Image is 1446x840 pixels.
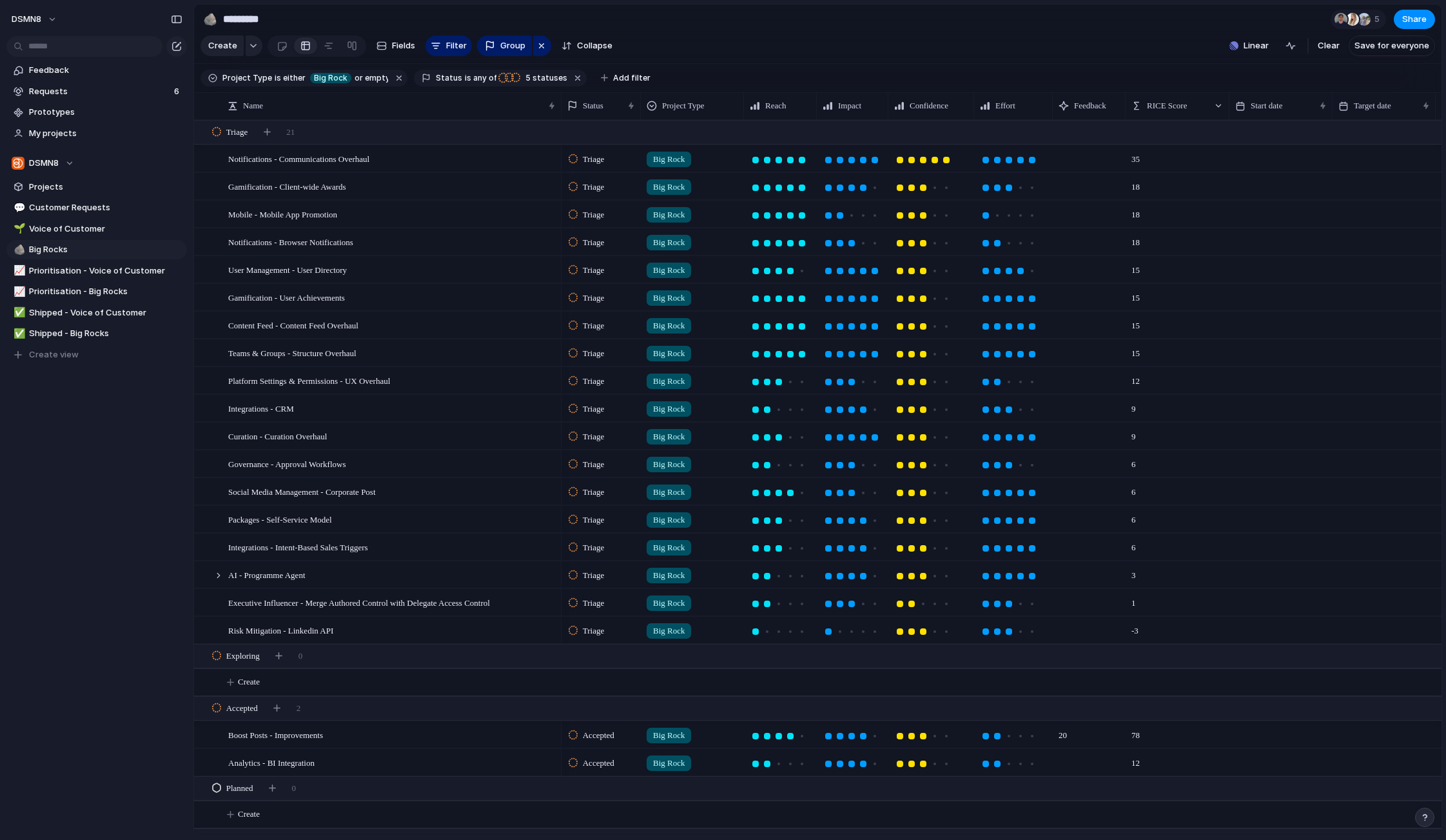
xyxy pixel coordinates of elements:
button: 💬 [12,201,24,214]
a: My projects [6,124,187,143]
span: Curation - Curation Overhaul [228,428,327,443]
span: 15 [1126,285,1145,305]
span: Accepted [583,757,614,770]
span: Create [238,675,260,688]
span: Triage [583,597,604,610]
span: Teams & Groups - Structure Overhaul [228,345,357,360]
button: 5 statuses [498,71,570,85]
span: Impact [838,99,861,112]
span: Prototypes [29,106,182,119]
button: Clear [1313,35,1345,56]
span: 18 [1126,174,1145,194]
span: Boost Posts - Improvements [228,727,323,742]
button: Save for everyone [1349,35,1435,56]
span: 20 [1053,722,1072,742]
span: Fields [392,39,415,52]
span: Big Rock [653,347,685,360]
span: Shipped - Voice of Customer [29,306,182,319]
span: 3 [1126,562,1141,582]
span: 5 [522,73,532,83]
div: 📈Prioritisation - Big Rocks [6,282,187,301]
span: Triage [583,569,604,582]
span: Gamification - Client-wide Awards [228,179,346,194]
span: 15 [1126,312,1145,332]
span: Governance - Approval Workflows [228,456,346,471]
button: 🪨 [12,243,24,256]
span: Triage [583,319,604,332]
span: Prioritisation - Big Rocks [29,285,182,298]
span: Projects [29,181,182,194]
button: isany of [462,71,499,85]
a: ✅Shipped - Big Rocks [6,324,187,343]
span: Prioritisation - Voice of Customer [29,265,182,277]
span: Big Rock [653,541,685,554]
a: Projects [6,177,187,197]
span: DSMN8 [12,13,41,26]
span: Triage [583,403,604,415]
span: 5 [1374,13,1383,26]
span: 2 [297,702,301,715]
span: Integrations - Intent-Based Sales Triggers [228,539,368,554]
button: Group [477,35,532,56]
span: Big Rock [653,569,685,582]
div: ✅Shipped - Voice of Customer [6,303,187,323]
span: 15 [1126,257,1145,277]
div: ✅ [14,305,23,320]
span: Triage [583,430,604,443]
span: Triage [583,292,604,305]
span: Big Rocks [29,243,182,256]
span: Gamification - User Achievements [228,290,345,305]
button: Linear [1224,36,1274,55]
span: 0 [298,650,303,663]
span: Analytics - BI Integration [228,755,315,770]
span: Social Media Management - Corporate Post [228,484,376,499]
span: Accepted [226,702,258,715]
span: 12 [1126,750,1145,770]
span: Confidence [910,99,948,112]
a: 📈Prioritisation - Voice of Customer [6,261,187,281]
span: Big Rock [653,458,685,471]
span: User Management - User Directory [228,262,347,277]
span: My projects [29,127,182,140]
span: Shipped - Big Rocks [29,327,182,340]
span: Triage [583,264,604,277]
span: Triage [583,486,604,499]
span: 15 [1126,340,1145,360]
span: Customer Requests [29,201,182,214]
span: Triage [583,153,604,166]
button: Create [200,35,244,56]
span: Big Rock [653,264,685,277]
span: 9 [1126,395,1141,415]
button: DSMN8 [6,9,64,30]
div: 🪨 [203,10,217,28]
span: 6 [1126,534,1141,554]
span: 1 [1126,590,1141,610]
div: 💬 [14,201,23,215]
span: 18 [1126,201,1145,221]
span: Exploring [226,650,260,663]
span: Triage [583,458,604,471]
span: Mobile - Mobile App Promotion [228,206,337,221]
span: Start date [1251,99,1282,112]
span: 6 [174,85,182,98]
span: Triage [583,625,604,637]
span: Accepted [583,729,614,742]
button: Collapse [556,35,618,56]
span: Add filter [613,72,650,84]
span: Big Rock [653,514,685,526]
a: Requests6 [6,82,187,101]
span: or empty [353,72,389,84]
span: Risk Mitigation - Linkedin API [228,623,333,637]
div: 🌱Voice of Customer [6,219,187,239]
span: Triage [583,208,604,221]
button: 📈 [12,285,24,298]
button: Big Rockor empty [308,71,391,85]
button: 📈 [12,265,24,277]
span: Feedback [29,64,182,77]
span: Big Rock [653,181,685,194]
span: 0 [292,782,297,795]
span: Triage [583,181,604,194]
span: Big Rock [653,375,685,388]
span: is [275,72,281,84]
span: Create [238,808,260,821]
